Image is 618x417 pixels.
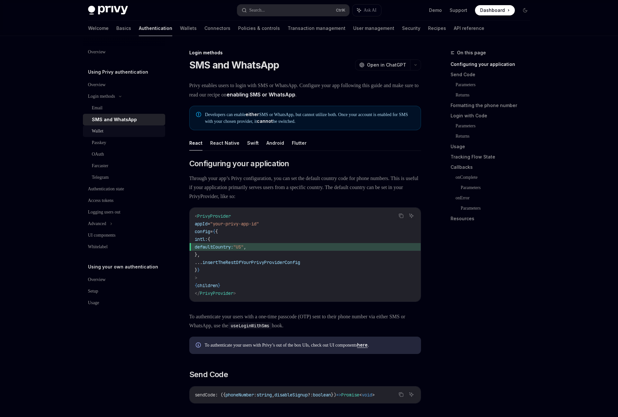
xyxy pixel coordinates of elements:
button: Ask AI [353,5,381,16]
strong: either [246,112,259,117]
button: Toggle dark mode [520,5,530,15]
a: Overview [83,46,165,58]
a: Returns [456,131,535,141]
button: Ask AI [407,212,416,220]
span: : ({ [215,392,226,398]
span: > [233,290,236,296]
a: Whitelabel [83,241,165,253]
button: Copy the contents from the code block [397,212,405,220]
span: } [197,267,200,273]
span: } [218,283,220,288]
div: SMS and WhatsApp [92,116,137,123]
a: Access tokens [83,195,165,206]
a: Connectors [204,21,230,36]
div: Usage [88,299,99,307]
div: Farcaster [92,162,108,170]
span: PrivyProvider [197,213,231,219]
a: here [357,342,368,348]
strong: cannot [257,118,273,124]
span: disableSignup [274,392,308,398]
div: OAuth [92,150,104,158]
a: Send Code [451,69,535,80]
button: Android [266,135,284,150]
div: Setup [88,287,98,295]
a: Transaction management [288,21,345,36]
div: Advanced [88,220,106,228]
a: Farcaster [83,160,165,172]
div: Overview [88,276,106,284]
div: Telegram [92,174,109,181]
span: Privy enables users to login with SMS or WhatsApp. Configure your app following this guide and ma... [189,81,421,99]
div: Search... [249,6,265,14]
div: Logging users out [88,208,121,216]
a: Tracking Flow State [451,152,535,162]
span: Dashboard [480,7,505,14]
a: enabling SMS or WhatsApp [227,91,295,98]
a: Parameters [456,121,535,131]
a: Usage [83,297,165,309]
div: Login methods [88,93,115,100]
span: > [372,392,375,398]
a: Usage [451,141,535,152]
code: useLoginWithSms [228,322,272,329]
span: boolean [313,392,331,398]
button: Swift [247,135,259,150]
a: Overview [83,274,165,286]
div: Whitelabel [88,243,108,251]
a: Wallet [83,125,165,137]
span: defaultCountry: [195,244,233,250]
span: On this page [457,49,486,57]
span: children [197,283,218,288]
span: "your-privy-app-id" [210,221,259,227]
span: Open in ChatGPT [367,62,406,68]
img: dark logo [88,6,128,15]
a: Support [450,7,467,14]
h5: Using your own authentication [88,263,158,271]
a: Policies & controls [238,21,280,36]
span: </ [195,290,200,296]
div: UI components [88,231,116,239]
svg: Info [196,342,202,349]
span: phoneNumber [226,392,254,398]
a: onComplete [456,172,535,183]
span: To authenticate your users with a one-time passcode (OTP) sent to their phone number via either S... [189,312,421,330]
span: Developers can enable SMS or WhatsApp, but cannot utilize both. Once your account is enabled for ... [205,111,414,125]
a: Dashboard [475,5,515,15]
div: Access tokens [88,197,114,204]
span: < [195,213,197,219]
span: PrivyProvider [200,290,233,296]
a: API reference [454,21,484,36]
a: Demo [429,7,442,14]
span: , [244,244,246,250]
a: Authentication state [83,183,165,195]
span: Promise [341,392,359,398]
div: Passkey [92,139,106,147]
a: Parameters [461,183,535,193]
a: Returns [456,90,535,100]
button: Open in ChatGPT [355,59,410,70]
a: Wallets [180,21,197,36]
button: Copy the contents from the code block [397,390,405,399]
span: => [336,392,341,398]
a: Parameters [461,203,535,213]
div: Login methods [189,50,421,56]
a: Overview [83,79,165,91]
span: Configuring your application [189,159,289,169]
span: = [210,229,213,234]
span: insertTheRestOfYourPrivyProviderConfig [202,259,300,265]
button: Ask AI [407,390,416,399]
span: void [362,392,372,398]
a: SMS and WhatsApp [83,114,165,125]
span: { [213,229,215,234]
a: Parameters [456,80,535,90]
span: }) [331,392,336,398]
a: Passkey [83,137,165,149]
h1: SMS and WhatsApp [189,59,279,71]
button: Search...CtrlK [237,5,350,16]
span: Send Code [189,369,228,380]
a: onError [456,193,535,203]
a: UI components [83,230,165,241]
a: Telegram [83,172,165,183]
span: } [195,267,197,273]
span: : [254,392,256,398]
